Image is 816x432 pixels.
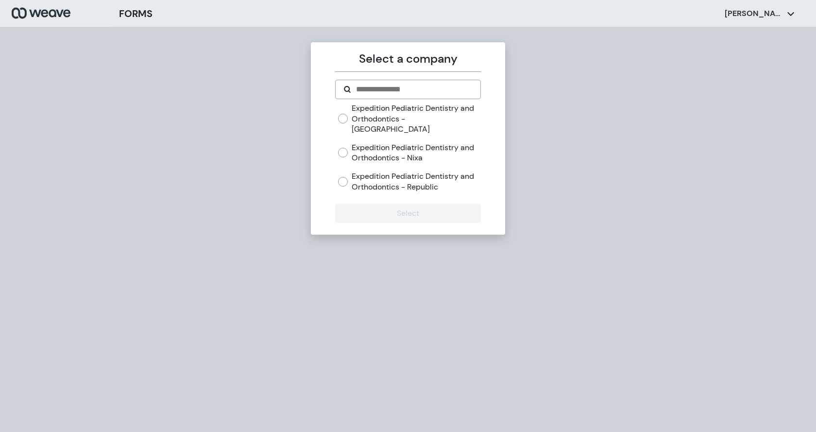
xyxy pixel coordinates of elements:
[355,84,472,95] input: Search
[335,50,480,68] p: Select a company
[352,142,480,163] label: Expedition Pediatric Dentistry and Orthodontics - Nixa
[352,171,480,192] label: Expedition Pediatric Dentistry and Orthodontics - Republic
[335,204,480,223] button: Select
[725,8,783,19] p: [PERSON_NAME]
[119,6,153,21] h3: FORMS
[352,103,480,135] label: Expedition Pediatric Dentistry and Orthodontics - [GEOGRAPHIC_DATA]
